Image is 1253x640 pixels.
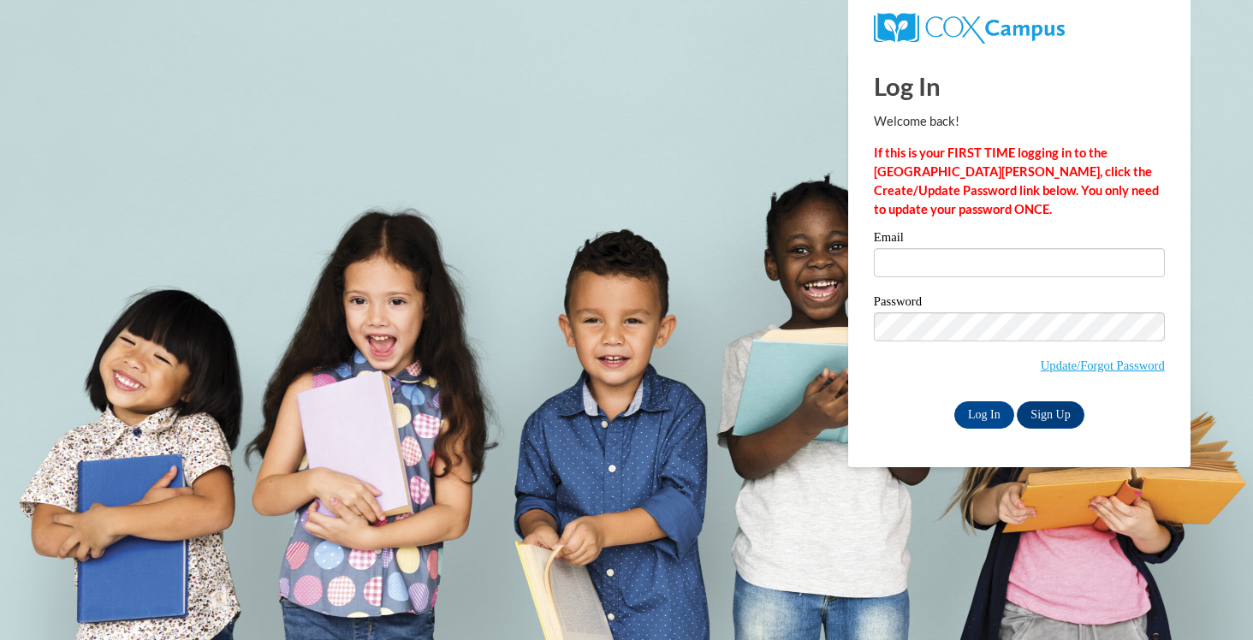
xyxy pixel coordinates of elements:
a: Sign Up [1017,401,1084,429]
h1: Log In [874,68,1165,104]
input: Log In [954,401,1014,429]
strong: If this is your FIRST TIME logging in to the [GEOGRAPHIC_DATA][PERSON_NAME], click the Create/Upd... [874,145,1159,216]
label: Password [874,295,1165,312]
p: Welcome back! [874,112,1165,131]
label: Email [874,231,1165,248]
img: COX Campus [874,13,1065,44]
a: COX Campus [874,20,1065,34]
a: Update/Forgot Password [1041,359,1165,372]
